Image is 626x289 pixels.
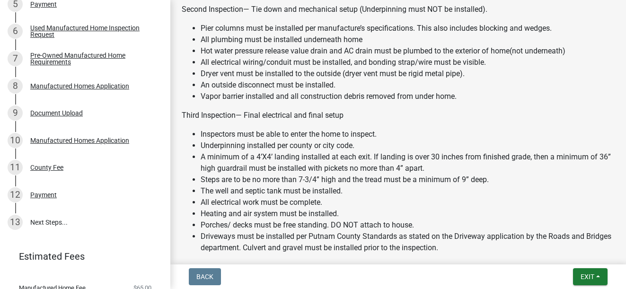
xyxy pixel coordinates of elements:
[201,129,615,140] li: Inspectors must be able to enter the home to inspect.
[30,164,63,171] div: County Fee
[8,105,23,121] div: 9
[8,79,23,94] div: 8
[201,219,615,231] li: Porches/ decks must be free standing. DO NOT attach to house.
[201,79,615,91] li: An outside disconnect must be installed.
[30,192,57,198] div: Payment
[201,208,615,219] li: Heating and air system must be installed.
[30,137,129,144] div: Manufactured Homes Application
[201,45,615,57] li: Hot water pressure release value drain and AC drain must be plumbed to the exterior of home(not u...
[8,215,23,230] div: 13
[182,4,615,15] p: Second Inspection— Tie down and mechanical setup (Underpinning must NOT be installed).
[201,185,615,197] li: The well and septic tank must be installed.
[30,110,83,116] div: Document Upload
[8,24,23,39] div: 6
[30,1,57,8] div: Payment
[581,273,594,280] span: Exit
[201,57,615,68] li: All electrical wiring/conduit must be installed, and bonding strap/wire must be visible.
[201,197,615,208] li: All electrical work must be complete.
[8,187,23,202] div: 12
[8,160,23,175] div: 11
[182,110,615,121] p: Third Inspection— Final electrical and final setup
[30,83,129,89] div: Manufactured Homes Application
[201,68,615,79] li: Dryer vent must be installed to the outside (dryer vent must be rigid metal pipe).
[8,51,23,66] div: 7
[189,268,221,285] button: Back
[201,23,615,34] li: Pier columns must be installed per manufacture’s specifications. This also includes blocking and ...
[8,247,155,266] a: Estimated Fees
[201,231,615,254] li: Driveways must be installed per Putnam County Standards as stated on the Driveway application by ...
[201,174,615,185] li: Steps are to be no more than 7-3/4” high and the tread must be a minimum of 9” deep.
[201,140,615,151] li: Underpinning installed per county or city code.
[201,91,615,102] li: Vapor barrier installed and all construction debris removed from under home.
[196,273,213,280] span: Back
[30,25,155,38] div: Used Manufactured Home Inspection Request
[201,151,615,174] li: A minimum of a 4’X4’ landing installed at each exit. If landing is over 30 inches from finished g...
[8,133,23,148] div: 10
[30,52,155,65] div: Pre-Owned Manufactured Home Requirements
[201,34,615,45] li: All plumbing must be installed underneath home
[573,268,608,285] button: Exit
